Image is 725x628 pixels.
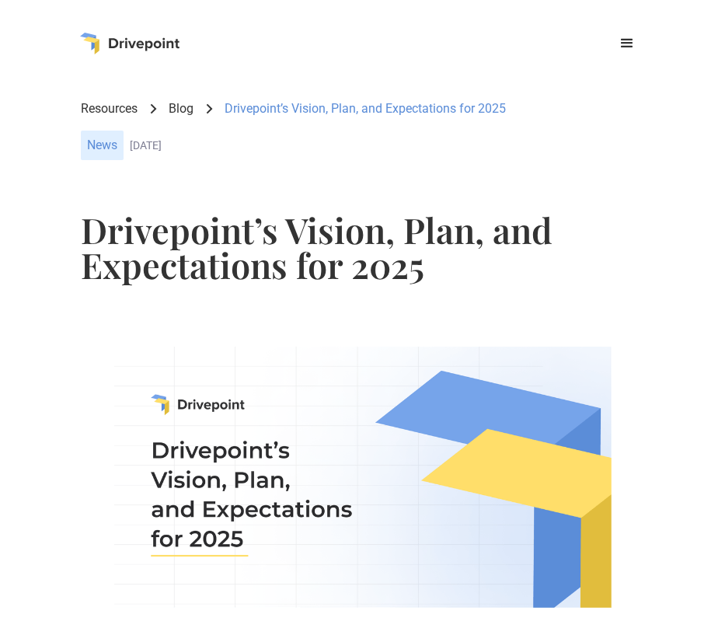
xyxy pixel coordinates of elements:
h1: Drivepoint’s Vision, Plan, and Expectations for 2025 [81,212,644,282]
div: menu [608,25,646,62]
a: Resources [81,100,138,117]
div: Drivepoint’s Vision, Plan, and Expectations for 2025 [225,100,506,117]
a: home [80,33,180,54]
a: Blog [169,100,193,117]
div: News [81,131,124,160]
div: [DATE] [130,139,644,152]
